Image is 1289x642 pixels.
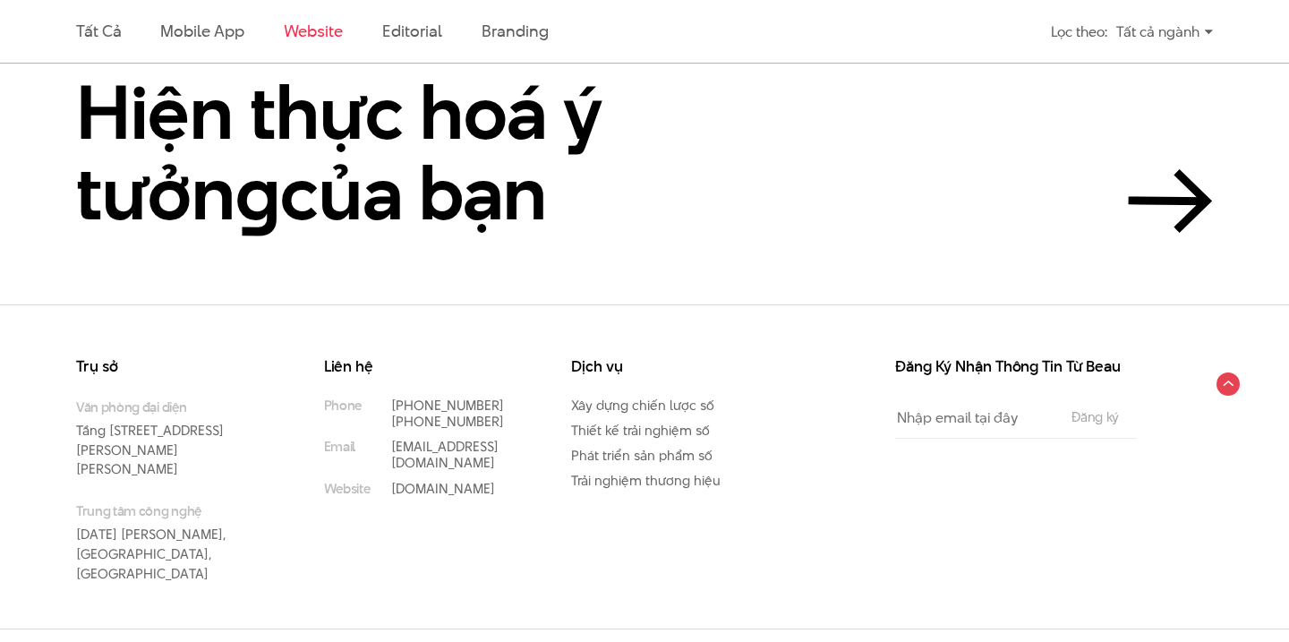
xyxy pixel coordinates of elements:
[391,437,499,472] a: [EMAIL_ADDRESS][DOMAIN_NAME]
[284,20,343,42] a: Website
[324,481,371,497] small: Website
[571,421,710,440] a: Thiết kế trải nghiệm số
[382,20,442,42] a: Editorial
[76,359,270,374] h3: Trụ sở
[1116,16,1213,47] div: Tất cả ngành
[324,439,355,455] small: Email
[76,501,270,520] small: Trung tâm công nghệ
[1066,410,1124,424] input: Đăng ký
[76,398,270,479] p: Tầng [STREET_ADDRESS][PERSON_NAME][PERSON_NAME]
[391,479,495,498] a: [DOMAIN_NAME]
[324,398,362,414] small: Phone
[76,20,121,42] a: Tất cả
[571,446,713,465] a: Phát triển sản phẩm số
[1051,16,1107,47] div: Lọc theo:
[76,398,270,416] small: Văn phòng đại diện
[571,471,721,490] a: Trải nghiệm thương hiệu
[76,501,270,583] p: [DATE] [PERSON_NAME], [GEOGRAPHIC_DATA], [GEOGRAPHIC_DATA]
[391,412,504,431] a: [PHONE_NUMBER]
[76,73,703,233] h2: Hiện thực hoá ý tưởn của bạn
[76,73,1213,233] a: Hiện thực hoá ý tưởngcủa bạn
[895,398,1054,438] input: Nhập email tại đây
[571,396,714,415] a: Xây dựng chiến lược số
[324,359,518,374] h3: Liên hệ
[895,359,1137,374] h3: Đăng Ký Nhận Thông Tin Từ Beau
[391,396,504,415] a: [PHONE_NUMBER]
[482,20,548,42] a: Branding
[160,20,243,42] a: Mobile app
[571,359,765,374] h3: Dịch vụ
[235,141,280,245] en: g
